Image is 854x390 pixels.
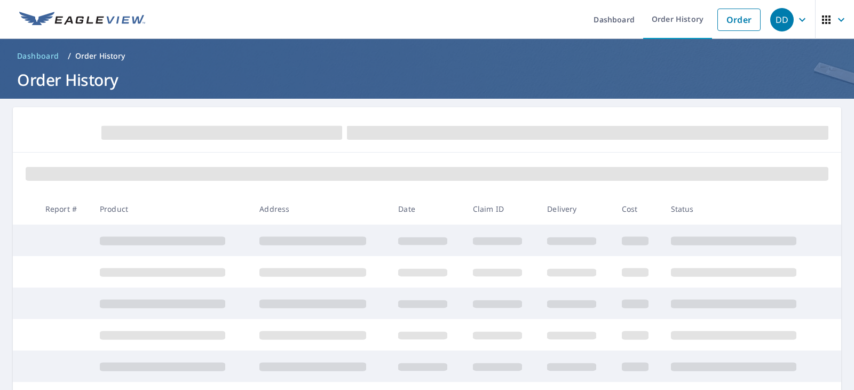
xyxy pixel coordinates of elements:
[13,47,841,65] nav: breadcrumb
[75,51,125,61] p: Order History
[770,8,794,31] div: DD
[17,51,59,61] span: Dashboard
[390,193,464,225] th: Date
[662,193,822,225] th: Status
[37,193,91,225] th: Report #
[613,193,662,225] th: Cost
[539,193,613,225] th: Delivery
[251,193,390,225] th: Address
[717,9,761,31] a: Order
[68,50,71,62] li: /
[13,69,841,91] h1: Order History
[464,193,539,225] th: Claim ID
[91,193,251,225] th: Product
[13,47,64,65] a: Dashboard
[19,12,145,28] img: EV Logo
